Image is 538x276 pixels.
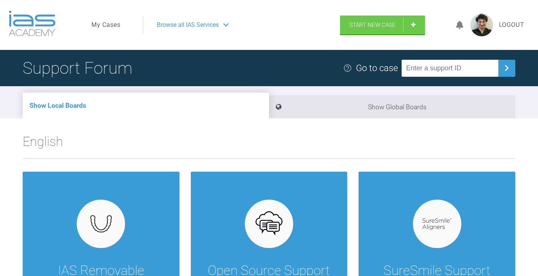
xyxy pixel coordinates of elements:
[9,11,56,36] img: logo-light.3e3ef733.png
[23,131,515,158] h2: English
[23,93,269,118] li: Show Local Boards
[422,218,451,230] img: suresmile.935bb804.svg
[499,20,524,30] a: Logout
[157,20,219,30] span: Browse all IAS Services
[91,20,121,30] a: My Cases
[23,55,132,81] h1: Support Forum
[340,16,425,34] a: Start New Case
[269,95,515,118] li: Show Global Boards
[402,60,498,77] input: Enter a support ID
[501,62,513,74] img: chevronRight.28bd32b0.svg
[470,14,493,36] img: profile.png
[356,61,398,75] div: Go to case
[255,209,284,239] img: opensource.6e495855.svg
[87,213,116,235] img: removables.927eaa4e.svg
[349,22,396,28] span: Start New Case
[343,64,352,73] img: help.e70b9f3d.svg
